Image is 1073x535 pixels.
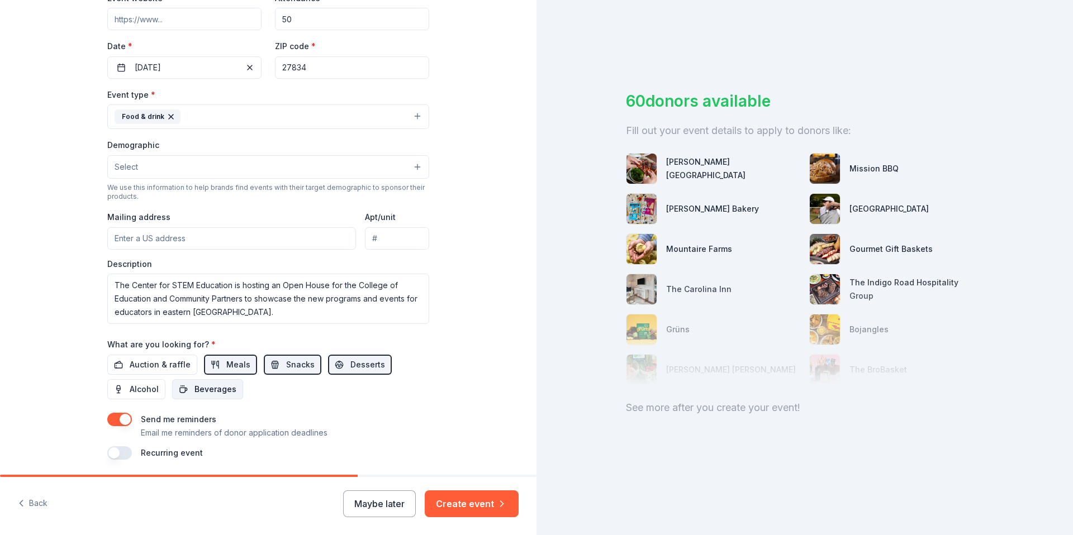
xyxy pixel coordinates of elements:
textarea: The Center for STEM Education is hosting an Open House for the College of Education and Community... [107,274,429,324]
input: Enter a US address [107,227,356,250]
button: Food & drink [107,104,429,129]
label: ZIP code [275,41,316,52]
button: Meals [204,355,257,375]
div: Fill out your event details to apply to donors like: [626,122,984,140]
label: Description [107,259,152,270]
span: Beverages [194,383,236,396]
span: Desserts [350,358,385,371]
label: Demographic [107,140,159,151]
img: photo for Logan's Roadhouse [626,154,657,184]
button: Select [107,155,429,179]
p: Email me reminders of donor application deadlines [141,426,327,440]
button: [DATE] [107,56,262,79]
img: photo for Beau Rivage Golf & Resort [810,194,840,224]
div: [GEOGRAPHIC_DATA] [849,202,929,216]
label: Event type [107,89,155,101]
div: Food & drink [115,109,181,124]
button: Create event [425,490,519,517]
div: See more after you create your event! [626,399,984,417]
input: 20 [275,8,429,30]
label: Recurring event [141,448,203,457]
button: Maybe later [343,490,416,517]
label: Date [107,41,262,52]
span: Select [115,160,138,174]
img: photo for Gourmet Gift Baskets [810,234,840,264]
div: [PERSON_NAME][GEOGRAPHIC_DATA] [666,155,800,182]
img: photo for Mission BBQ [810,154,840,184]
button: Desserts [328,355,392,375]
button: Auction & raffle [107,355,197,375]
input: 12345 (U.S. only) [275,56,429,79]
span: Alcohol [130,383,159,396]
div: Mountaire Farms [666,242,732,256]
input: # [365,227,429,250]
button: Alcohol [107,379,165,399]
div: [PERSON_NAME] Bakery [666,202,759,216]
label: Mailing address [107,212,170,223]
span: Auction & raffle [130,358,191,371]
div: Gourmet Gift Baskets [849,242,933,256]
button: Back [18,492,48,515]
img: photo for Mountaire Farms [626,234,657,264]
img: photo for Bobo's Bakery [626,194,657,224]
div: 60 donors available [626,89,984,113]
div: We use this information to help brands find events with their target demographic to sponsor their... [107,183,429,201]
button: Beverages [172,379,243,399]
label: Send me reminders [141,414,216,424]
span: Meals [226,358,250,371]
button: Snacks [264,355,321,375]
input: https://www... [107,8,262,30]
label: What are you looking for? [107,339,216,350]
label: Apt/unit [365,212,396,223]
span: Snacks [286,358,315,371]
div: Mission BBQ [849,162,899,175]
